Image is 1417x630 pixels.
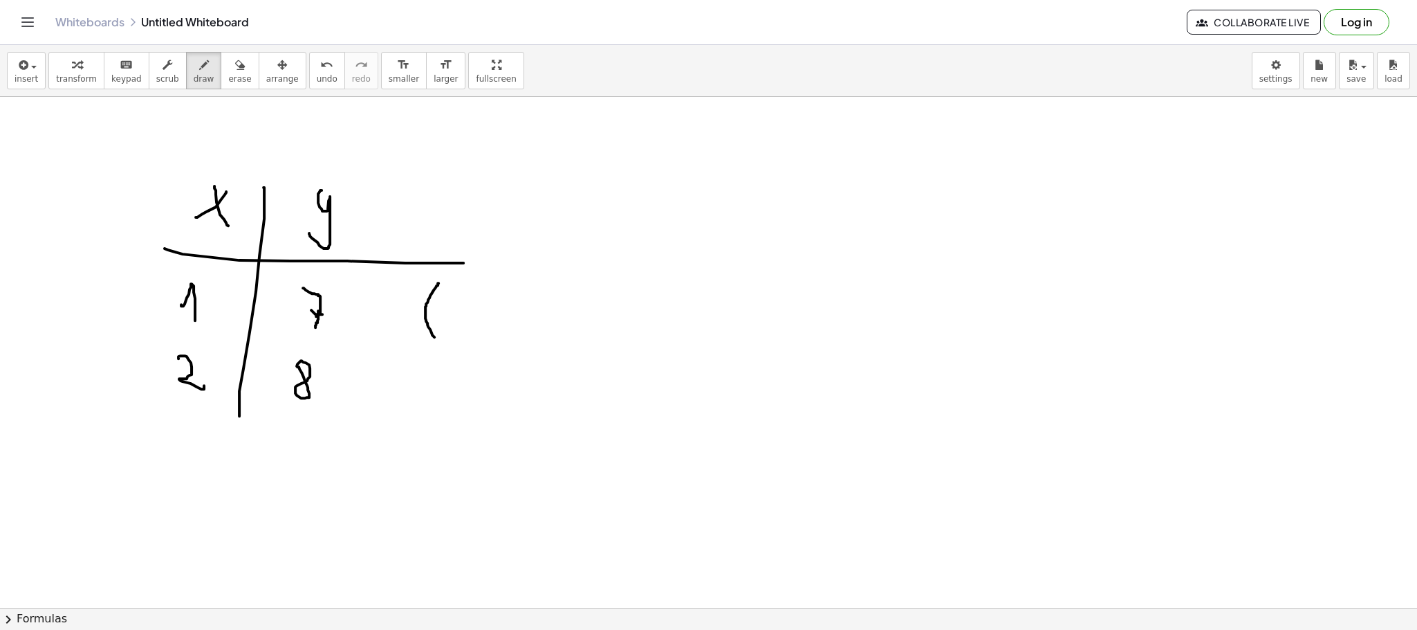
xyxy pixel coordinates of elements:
[194,74,214,84] span: draw
[48,52,104,89] button: transform
[381,52,427,89] button: format_sizesmaller
[309,52,345,89] button: undoundo
[1311,74,1328,84] span: new
[355,57,368,73] i: redo
[186,52,222,89] button: draw
[1198,16,1309,28] span: Collaborate Live
[104,52,149,89] button: keyboardkeypad
[1384,74,1402,84] span: load
[352,74,371,84] span: redo
[1259,74,1293,84] span: settings
[434,74,458,84] span: larger
[156,74,179,84] span: scrub
[320,57,333,73] i: undo
[426,52,465,89] button: format_sizelarger
[228,74,251,84] span: erase
[476,74,516,84] span: fullscreen
[439,57,452,73] i: format_size
[389,74,419,84] span: smaller
[1339,52,1374,89] button: save
[1377,52,1410,89] button: load
[221,52,259,89] button: erase
[1346,74,1366,84] span: save
[344,52,378,89] button: redoredo
[266,74,299,84] span: arrange
[15,74,38,84] span: insert
[17,11,39,33] button: Toggle navigation
[55,15,124,29] a: Whiteboards
[1324,9,1389,35] button: Log in
[149,52,187,89] button: scrub
[1303,52,1336,89] button: new
[259,52,306,89] button: arrange
[468,52,524,89] button: fullscreen
[1252,52,1300,89] button: settings
[1187,10,1321,35] button: Collaborate Live
[397,57,410,73] i: format_size
[7,52,46,89] button: insert
[111,74,142,84] span: keypad
[120,57,133,73] i: keyboard
[56,74,97,84] span: transform
[317,74,337,84] span: undo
